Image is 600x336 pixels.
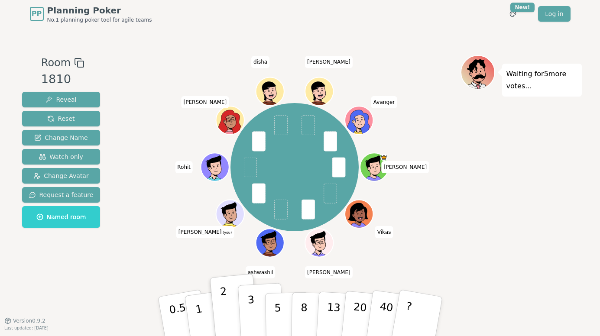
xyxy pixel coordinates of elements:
span: PP [32,9,42,19]
span: Ajay Sanap is the host [380,154,387,161]
button: Reveal [22,92,101,107]
span: Version 0.9.2 [13,317,45,324]
button: Watch only [22,149,101,165]
span: (you) [222,231,232,235]
a: PPPlanning PokerNo.1 planning poker tool for agile teams [30,4,152,23]
span: Named room [36,213,86,221]
span: Click to change your name [305,56,353,68]
span: Click to change your name [375,226,393,238]
span: Click to change your name [246,266,276,278]
p: Waiting for 5 more votes... [506,68,577,92]
span: Click to change your name [182,96,229,108]
span: Click to change your name [305,266,353,278]
div: New! [510,3,535,12]
span: Reveal [45,95,76,104]
a: Log in [538,6,570,22]
button: Reset [22,111,101,126]
span: Change Avatar [33,171,89,180]
button: Change Name [22,130,101,145]
button: Request a feature [22,187,101,203]
span: Last updated: [DATE] [4,326,49,330]
span: No.1 planning poker tool for agile teams [47,16,152,23]
span: Planning Poker [47,4,152,16]
span: Watch only [39,152,83,161]
button: Named room [22,206,101,228]
span: Change Name [34,133,88,142]
span: Reset [47,114,75,123]
p: 2 [219,285,230,333]
span: Click to change your name [175,161,193,173]
button: Change Avatar [22,168,101,184]
span: Click to change your name [371,96,397,108]
span: Room [41,55,71,71]
button: New! [505,6,521,22]
span: Click to change your name [176,226,234,238]
button: Version0.9.2 [4,317,45,324]
span: Click to change your name [251,56,269,68]
span: Click to change your name [381,161,429,173]
button: Click to change your avatar [217,201,243,227]
div: 1810 [41,71,84,88]
span: Request a feature [29,191,94,199]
